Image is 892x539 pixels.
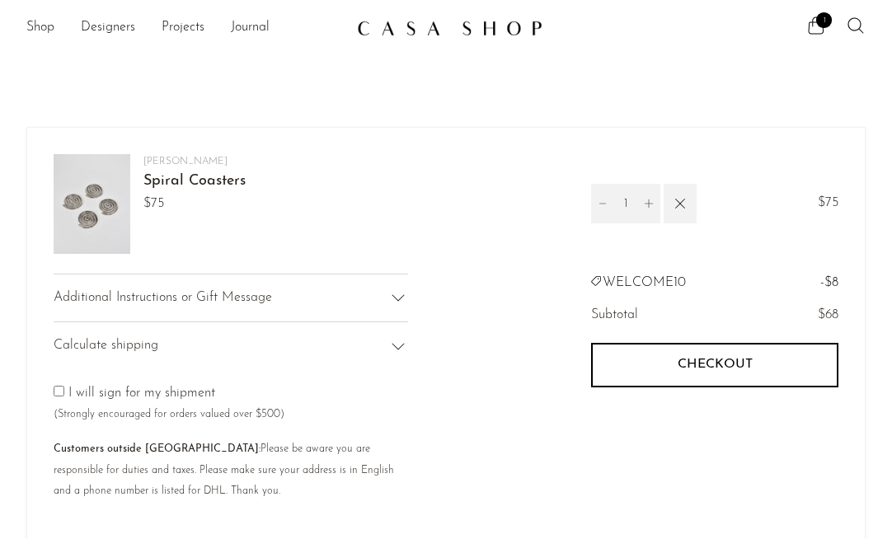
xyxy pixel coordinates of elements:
span: $75 [143,194,246,215]
small: Please be aware you are responsible for duties and taxes. Please make sure your address is in Eng... [54,443,394,496]
div: Calculate shipping [54,321,408,370]
button: Decrement [591,184,614,223]
small: (Strongly encouraged for orders valued over $500) [54,409,284,419]
span: Calculate shipping [54,335,158,357]
div: Additional Instructions or Gift Message [54,274,408,322]
a: Designers [81,17,135,39]
span: Checkout [678,357,753,373]
ul: NEW HEADER MENU [26,14,344,42]
nav: Desktop navigation [26,14,344,42]
span: $75 [818,193,838,214]
a: Projects [162,17,204,39]
a: Journal [231,17,270,39]
span: 1 [816,12,832,28]
button: Increment [637,184,660,223]
a: Shop [26,17,54,39]
input: Quantity [614,184,637,223]
span: Additional Instructions or Gift Message [54,288,272,309]
span: $8 [824,276,838,289]
iframe: PayPal-paypal [591,416,838,461]
span: $68 [818,308,838,321]
img: Spiral Coasters [54,154,130,254]
label: I will sign for my shipment [54,387,284,421]
div: - [800,274,838,292]
a: Spiral Coasters [143,174,246,189]
a: [PERSON_NAME] [143,157,228,166]
button: Checkout [591,343,838,387]
span: Subtotal [591,305,638,326]
div: WELCOME10 [591,274,686,292]
b: Customers outside [GEOGRAPHIC_DATA]: [54,443,261,454]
